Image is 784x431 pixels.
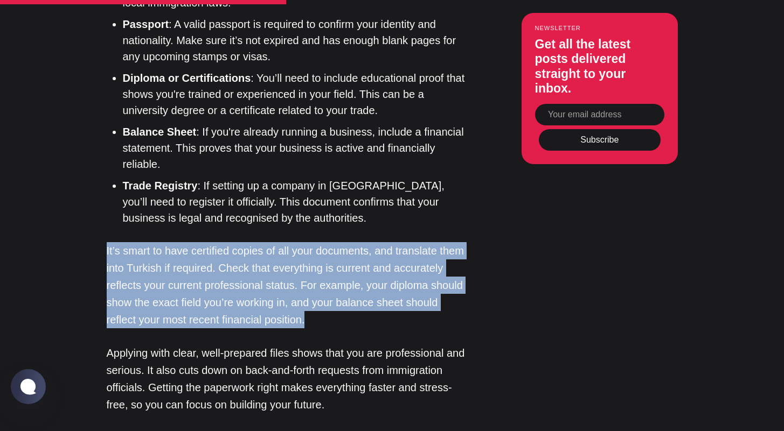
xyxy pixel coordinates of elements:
strong: Passport [123,18,169,30]
p: Applying with clear, well-prepared files shows that you are professional and serious. It also cut... [107,344,468,413]
li: : A valid passport is required to confirm your identity and nationality. Make sure it’s not expir... [123,16,468,65]
h3: Get all the latest posts delivered straight to your inbox. [535,37,664,96]
li: : If setting up a company in [GEOGRAPHIC_DATA], you’ll need to register it officially. This docum... [123,178,468,226]
input: Your email address [535,104,664,126]
li: : You’ll need to include educational proof that shows you're trained or experienced in your field... [123,70,468,118]
strong: Trade Registry [123,180,198,192]
strong: Balance Sheet [123,126,197,138]
p: It’s smart to have certified copies of all your documents, and translate them into Turkish if req... [107,242,468,328]
li: : If you're already running a business, include a financial statement. This proves that your busi... [123,124,468,172]
strong: Diploma or Certifications [123,72,251,84]
small: Newsletter [535,25,664,31]
button: Subscribe [539,129,661,151]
